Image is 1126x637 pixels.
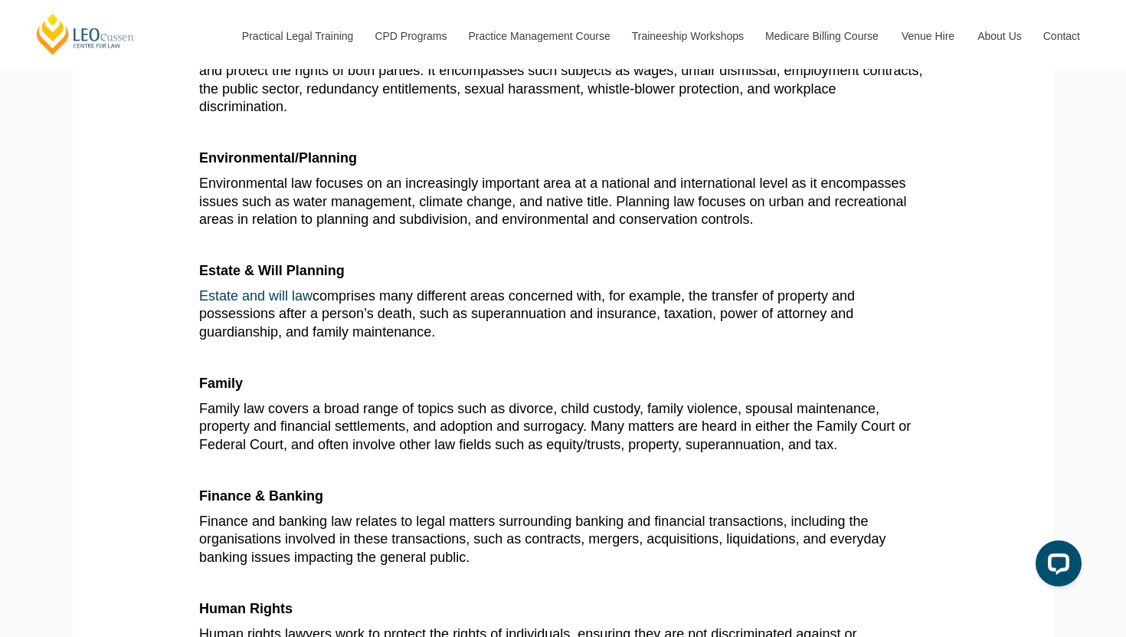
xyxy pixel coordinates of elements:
[34,12,136,56] a: [PERSON_NAME] Centre for Law
[199,150,357,166] b: Environmental/Planning
[457,3,620,69] a: Practice Management Course
[199,401,911,452] span: Family law covers a broad range of topics such as divorce, child custody, family violence, spousa...
[199,263,345,278] b: Estate & Will Planning
[199,45,922,114] span: Employment law is a broad area regarding the relationship between employers and employees, and ai...
[199,176,907,227] span: Environmental law focuses on an increasingly important area at a national and international level...
[199,601,293,616] b: Human Rights
[1023,534,1088,599] iframe: LiveChat chat widget
[363,3,457,69] a: CPD Programs
[966,3,1032,69] a: About Us
[231,3,364,69] a: Practical Legal Training
[199,514,885,565] span: Finance and banking law relates to legal matters surrounding banking and financial transactions, ...
[199,488,323,504] b: Finance & Banking
[199,288,855,340] span: comprises many different areas concerned with, for example, the transfer of property and possessi...
[199,288,313,304] a: Estate and will law
[620,3,754,69] a: Traineeship Workshops
[890,3,966,69] a: Venue Hire
[199,376,243,391] b: Family
[1032,3,1092,69] a: Contact
[754,3,890,69] a: Medicare Billing Course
